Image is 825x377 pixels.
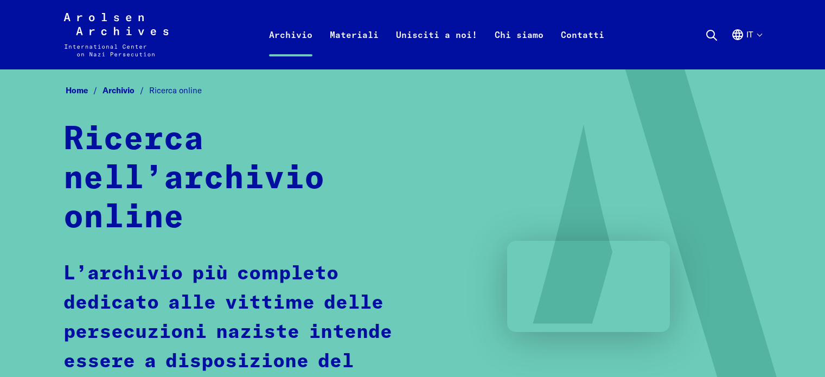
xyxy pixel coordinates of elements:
[66,85,103,95] a: Home
[321,26,387,69] a: Materiali
[731,28,762,67] button: Italiano, selezione lingua
[387,26,486,69] a: Unisciti a noi!
[149,85,202,95] span: Ricerca online
[260,13,613,56] nav: Primaria
[103,85,149,95] a: Archivio
[63,82,762,99] nav: Breadcrumb
[260,26,321,69] a: Archivio
[486,26,552,69] a: Chi siamo
[552,26,613,69] a: Contatti
[63,124,324,234] strong: Ricerca nell’archivio online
